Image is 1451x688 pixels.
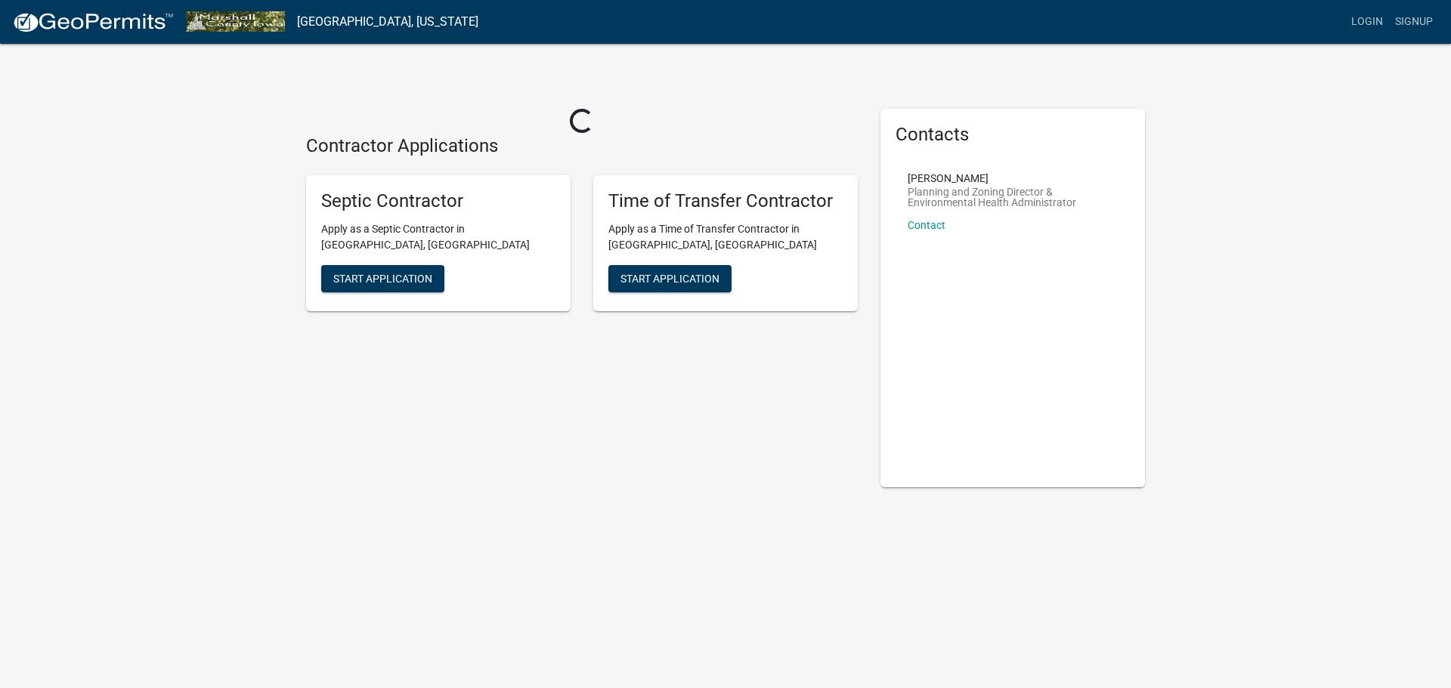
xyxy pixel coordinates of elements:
h5: Time of Transfer Contractor [608,190,843,212]
p: Planning and Zoning Director & Environmental Health Administrator [908,187,1118,208]
wm-workflow-list-section: Contractor Applications [306,135,858,323]
span: Start Application [333,272,432,284]
button: Start Application [321,265,444,292]
a: Contact [908,219,945,231]
h5: Septic Contractor [321,190,555,212]
p: Apply as a Septic Contractor in [GEOGRAPHIC_DATA], [GEOGRAPHIC_DATA] [321,221,555,253]
p: [PERSON_NAME] [908,173,1118,184]
h5: Contacts [896,124,1130,146]
a: [GEOGRAPHIC_DATA], [US_STATE] [297,9,478,35]
img: Marshall County, Iowa [186,11,285,32]
a: Login [1345,8,1389,36]
span: Start Application [620,272,719,284]
p: Apply as a Time of Transfer Contractor in [GEOGRAPHIC_DATA], [GEOGRAPHIC_DATA] [608,221,843,253]
a: Signup [1389,8,1439,36]
button: Start Application [608,265,732,292]
h4: Contractor Applications [306,135,858,157]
